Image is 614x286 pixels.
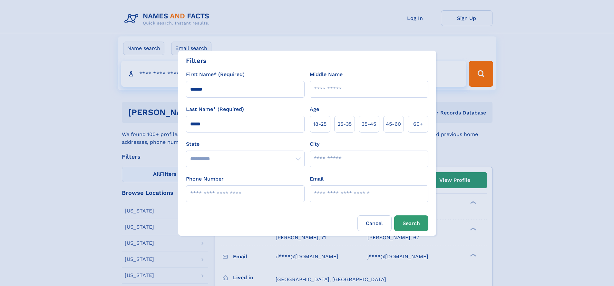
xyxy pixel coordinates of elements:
[186,140,305,148] label: State
[362,120,376,128] span: 35‑45
[186,71,245,78] label: First Name* (Required)
[186,56,207,65] div: Filters
[186,175,224,183] label: Phone Number
[310,175,324,183] label: Email
[357,215,392,231] label: Cancel
[337,120,352,128] span: 25‑35
[394,215,428,231] button: Search
[186,105,244,113] label: Last Name* (Required)
[310,71,343,78] label: Middle Name
[310,105,319,113] label: Age
[310,140,319,148] label: City
[313,120,326,128] span: 18‑25
[413,120,423,128] span: 60+
[386,120,401,128] span: 45‑60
